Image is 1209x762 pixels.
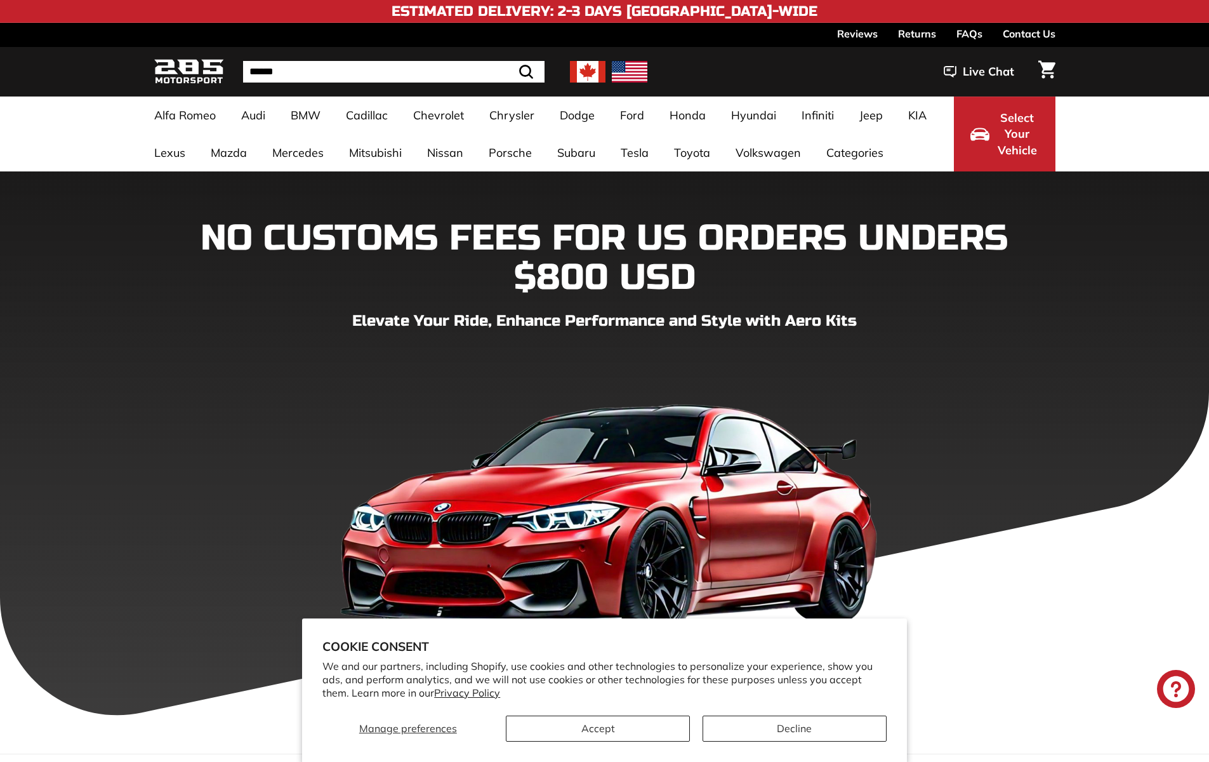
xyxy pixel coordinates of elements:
inbox-online-store-chat: Shopify online store chat [1153,670,1199,711]
a: Honda [657,97,718,134]
a: Subaru [545,134,608,171]
a: Toyota [661,134,723,171]
a: BMW [278,97,333,134]
a: Cart [1031,50,1063,93]
a: Ford [607,97,657,134]
button: Live Chat [927,56,1031,88]
a: Tesla [608,134,661,171]
a: Alfa Romeo [142,97,228,134]
button: Select Your Vehicle [954,97,1055,171]
a: Audi [228,97,278,134]
button: Manage preferences [322,716,493,742]
a: Reviews [837,23,878,44]
h2: Cookie consent [322,639,887,654]
button: Accept [506,716,690,742]
a: Mazda [198,134,260,171]
a: Contact Us [1003,23,1055,44]
a: Mitsubishi [336,134,414,171]
a: Hyundai [718,97,789,134]
a: Chrysler [477,97,547,134]
a: FAQs [956,23,982,44]
h4: Estimated Delivery: 2-3 Days [GEOGRAPHIC_DATA]-Wide [392,4,817,19]
a: Returns [898,23,936,44]
a: Categories [814,134,896,171]
input: Search [243,61,545,83]
span: Live Chat [963,63,1014,80]
p: Elevate Your Ride, Enhance Performance and Style with Aero Kits [154,310,1055,333]
a: Dodge [547,97,607,134]
a: KIA [895,97,939,134]
a: Volkswagen [723,134,814,171]
a: Lexus [142,134,198,171]
img: Logo_285_Motorsport_areodynamics_components [154,57,224,87]
a: Infiniti [789,97,847,134]
p: We and our partners, including Shopify, use cookies and other technologies to personalize your ex... [322,660,887,699]
a: Cadillac [333,97,400,134]
a: Privacy Policy [434,686,500,699]
a: Mercedes [260,134,336,171]
a: Jeep [847,97,895,134]
a: Chevrolet [400,97,477,134]
button: Decline [703,716,887,742]
a: Nissan [414,134,476,171]
span: Select Your Vehicle [996,110,1039,159]
span: Manage preferences [359,722,457,735]
a: Porsche [476,134,545,171]
h1: NO CUSTOMS FEES FOR US ORDERS UNDERS $800 USD [154,219,1055,297]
